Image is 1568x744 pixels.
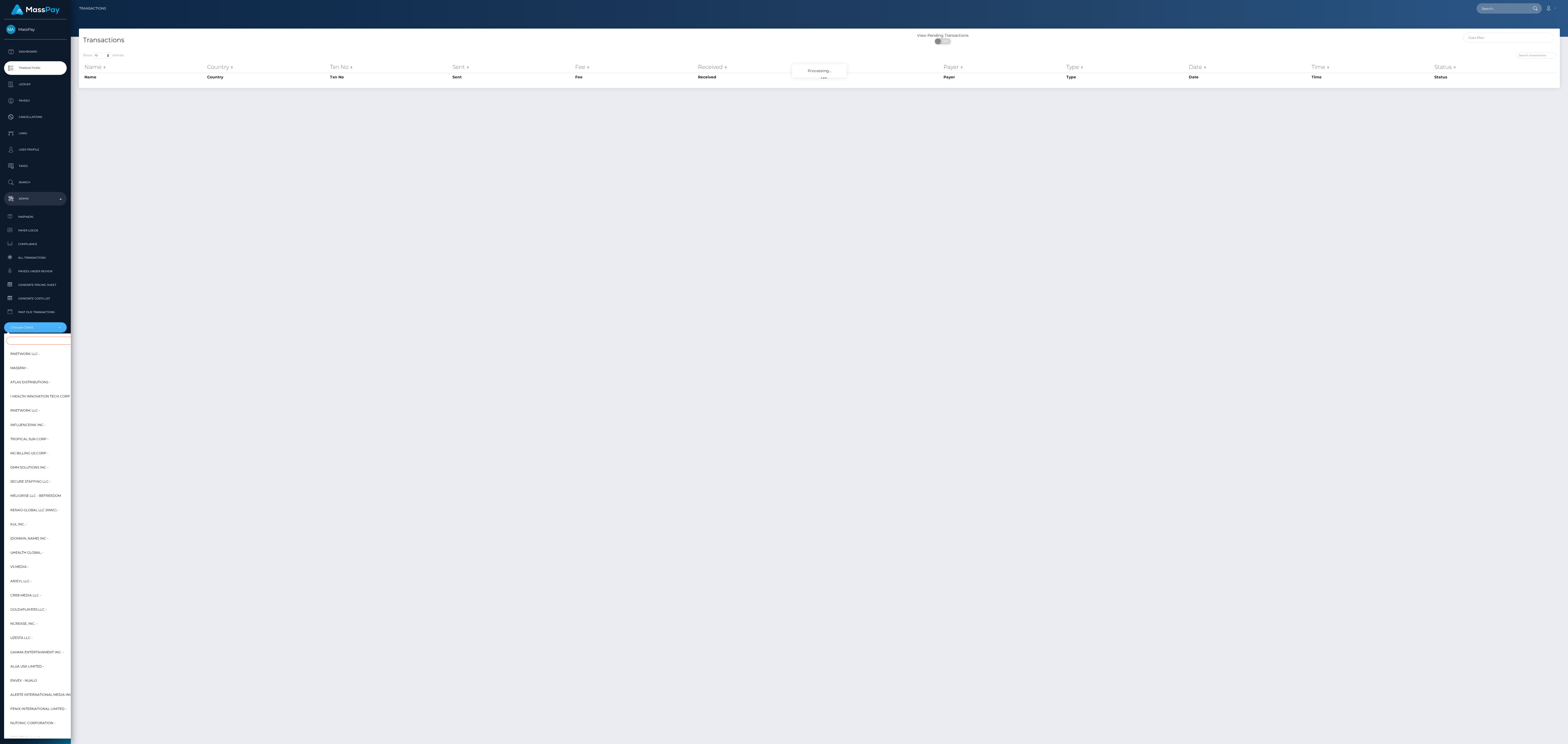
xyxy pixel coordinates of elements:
[10,606,47,613] span: Gold4Players LLC -
[4,94,67,108] a: Payees
[6,227,65,234] span: Payer Logos
[10,578,32,585] span: Arieyl LLC -
[10,663,44,670] span: Alua USA Limited -
[10,535,48,542] span: [DOMAIN_NAME] INC -
[6,309,65,315] span: Past Due Transactions
[1187,73,1310,81] th: Date
[92,52,113,59] select: Showentries
[574,62,697,72] th: Fee
[6,162,65,170] p: Taxes
[4,306,67,318] a: Past Due Transactions
[938,38,951,44] span: OFF
[4,110,67,124] a: Cancellations
[6,268,65,274] span: Payees under Review
[942,73,1065,81] th: Payer
[10,421,46,428] span: InfluenceInk Inc -
[1310,73,1433,81] th: Time
[6,146,65,154] p: User Profile
[4,265,67,277] a: Payees under Review
[819,62,942,72] th: F/X
[10,549,43,556] span: UHealth Global -
[206,73,329,81] th: Country
[329,73,451,81] th: Txn No
[1477,3,1528,14] input: Search...
[4,238,67,250] a: Compliance
[10,393,72,400] span: I HEALTH INNOVATION TECH CORP -
[6,97,65,105] p: Payees
[4,176,67,189] a: Search
[6,113,65,121] p: Cancellations
[4,143,67,157] a: User Profile
[697,62,819,72] th: Received
[10,521,27,528] span: Kul Inc. -
[942,62,1065,72] th: Payer
[6,295,65,302] span: Generate Costs List
[10,407,40,414] span: rNetwork LLC -
[819,33,1066,38] div: View Pending Transactions
[83,73,206,81] th: Name
[10,350,40,357] span: RNetwork LLC -
[4,322,67,333] button: Choose Client
[1433,73,1556,81] th: Status
[6,178,65,186] p: Search
[6,80,65,88] p: Ledger
[4,127,67,140] a: Links
[10,436,49,443] span: Tropical Sun Corp -
[792,64,847,78] div: Processing...
[10,635,33,642] span: UzestA LLC -
[10,464,48,471] span: DMM Solutions Inc -
[4,211,67,223] a: Partners
[10,492,61,500] span: Meliorise LLC - BEfreedom
[1065,62,1188,72] th: Type
[6,214,65,220] span: Partners
[697,73,819,81] th: Received
[6,64,65,72] p: Transactions
[11,4,60,15] img: MassPay Logo
[6,195,65,203] p: Admin
[4,252,67,264] a: All Transactions
[10,564,29,571] span: VS Media -
[10,620,38,627] span: Ncrease, Inc. -
[4,293,67,304] a: Generate Costs List
[6,25,16,34] img: MassPay
[10,450,48,457] span: MG Billing US Corp -
[4,61,67,75] a: Transactions
[10,592,41,599] span: Cre8 Media LLC -
[4,27,67,32] span: MassPay
[10,325,54,330] div: Choose Client
[10,734,42,741] span: Results RNA LLC -
[4,45,67,59] a: Dashboard
[1516,52,1556,59] input: Search transactions
[1463,33,1554,43] input: Date filter
[10,365,28,372] span: MassPay -
[4,78,67,91] a: Ledger
[10,478,51,485] span: Secure Staffing LLC -
[10,379,50,386] span: Atlas Distributions -
[6,129,65,137] p: Links
[6,255,65,261] span: All Transactions
[6,241,65,247] span: Compliance
[10,691,102,699] span: Alerte International Media Inc. - StripperFans
[4,279,67,291] a: Generate Pricing Sheet
[6,282,65,288] span: Generate Pricing Sheet
[4,225,67,236] a: Payer Logos
[206,62,329,72] th: Country
[1310,62,1433,72] th: Time
[574,73,697,81] th: Fee
[6,337,126,345] input: Search
[10,677,37,684] span: Envex - Nualo
[10,706,67,713] span: Fenix International Limited -
[1187,62,1310,72] th: Date
[83,35,815,45] h4: Transactions
[1065,73,1188,81] th: Type
[10,507,59,514] span: Renao Global LLC (MWC) -
[451,62,574,72] th: Sent
[83,62,206,72] th: Name
[83,52,124,59] label: Show entries
[819,73,942,81] th: F/X
[329,62,451,72] th: Txn No
[451,73,574,81] th: Sent
[1433,62,1556,72] th: Status
[4,192,67,206] a: Admin
[79,3,106,14] a: Transactions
